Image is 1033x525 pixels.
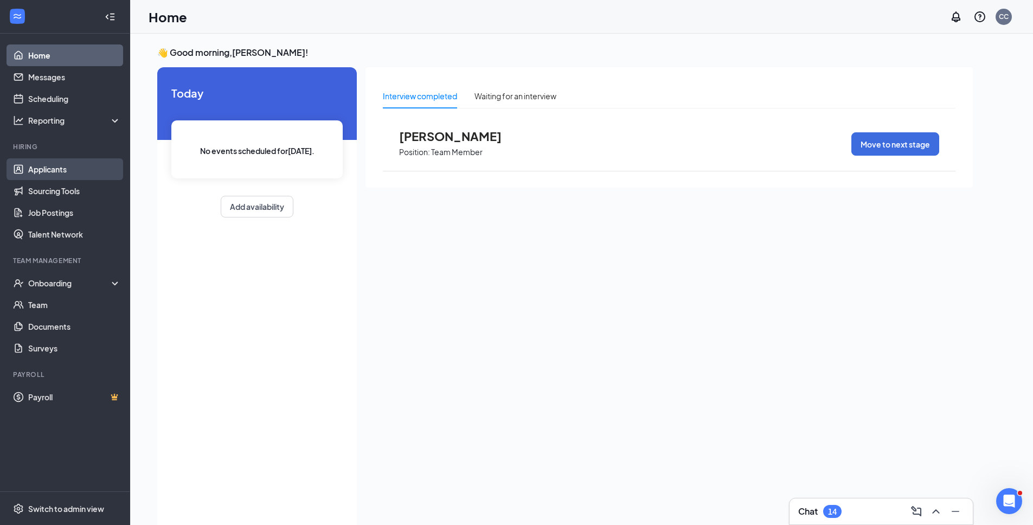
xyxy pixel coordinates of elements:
p: Team Member [431,147,483,157]
svg: QuestionInfo [973,10,986,23]
div: Onboarding [28,278,112,289]
div: Interview completed [383,90,457,102]
svg: Collapse [105,11,116,22]
a: Documents [28,316,121,337]
span: No events scheduled for [DATE] . [200,145,315,157]
svg: UserCheck [13,278,24,289]
a: Sourcing Tools [28,180,121,202]
button: ChevronUp [927,503,945,520]
svg: WorkstreamLogo [12,11,23,22]
svg: ComposeMessage [910,505,923,518]
p: Position: [399,147,430,157]
span: [PERSON_NAME] [399,129,518,143]
span: Today [171,85,343,101]
h3: 👋 Good morning, [PERSON_NAME] ! [157,47,973,59]
iframe: Intercom live chat [996,488,1022,514]
svg: Notifications [949,10,963,23]
div: Reporting [28,115,121,126]
a: Home [28,44,121,66]
button: ComposeMessage [908,503,925,520]
a: Job Postings [28,202,121,223]
div: Switch to admin view [28,503,104,514]
div: CC [999,12,1009,21]
svg: Settings [13,503,24,514]
a: Messages [28,66,121,88]
div: Team Management [13,256,119,265]
a: Applicants [28,158,121,180]
a: Team [28,294,121,316]
button: Minimize [947,503,964,520]
svg: Minimize [949,505,962,518]
svg: ChevronUp [929,505,942,518]
svg: Analysis [13,115,24,126]
button: Move to next stage [851,132,939,156]
div: 14 [828,507,837,516]
h1: Home [149,8,187,26]
a: Surveys [28,337,121,359]
a: PayrollCrown [28,386,121,408]
div: Payroll [13,370,119,379]
h3: Chat [798,505,818,517]
a: Talent Network [28,223,121,245]
div: Waiting for an interview [474,90,556,102]
button: Add availability [221,196,293,217]
div: Hiring [13,142,119,151]
a: Scheduling [28,88,121,110]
